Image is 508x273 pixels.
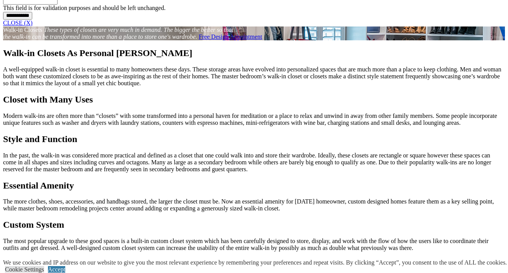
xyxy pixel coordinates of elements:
span: Walk-in Closets [3,26,42,33]
p: Modern walk-ins are often more than “closets” with some transformed into a personal haven for med... [3,113,505,126]
a: CLOSE (X) [3,20,33,26]
h2: Style and Function [3,134,505,144]
p: The most popular upgrade to these good spaces is a built-in custom closet system which has been c... [3,238,505,251]
a: Cookie Settings [5,266,44,273]
div: We use cookies and IP address on our website to give you the most relevant experience by remember... [3,259,507,266]
h2: Closet with Many Uses [3,94,505,105]
em: These types of closets are very much in demand. The bigger the better so that the walk-in can be ... [3,26,233,40]
p: The more clothes, shoes, accessories, and handbags stored, the larger the closet must be. Now an ... [3,198,505,212]
h2: Essential Amenity [3,180,505,191]
h2: Custom System [3,220,505,230]
h1: Walk-in Closets As Personal [PERSON_NAME] [3,48,505,58]
a: Accept [48,266,65,273]
a: Free Design Appointment [199,33,262,40]
p: In the past, the walk-in was considered more practical and defined as a closet that one could wal... [3,152,505,173]
div: This field is for validation purposes and should be left unchanged. [3,5,505,12]
p: A well-equipped walk-in closet is essential to many homeowners these days. These storage areas ha... [3,66,505,87]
